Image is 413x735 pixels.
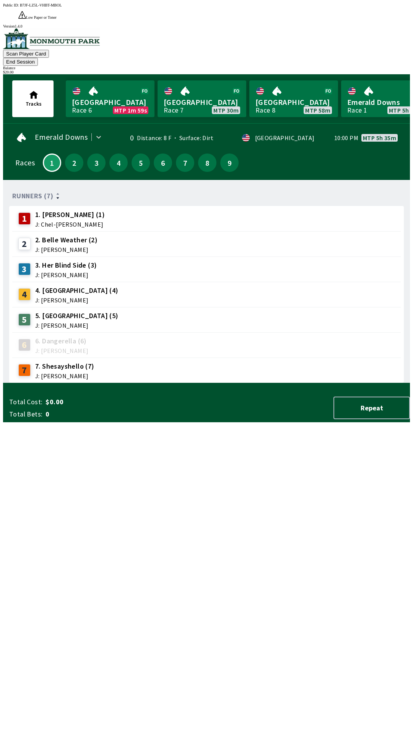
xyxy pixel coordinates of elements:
span: 0 [46,410,166,419]
span: J: [PERSON_NAME] [35,272,97,278]
button: 6 [154,154,172,172]
span: Tracks [26,100,42,107]
div: Race 8 [255,107,275,113]
img: venue logo [3,28,100,49]
span: Emerald Downs [35,134,88,140]
div: 1 [18,212,31,225]
div: 3 [18,263,31,275]
div: Race 7 [164,107,184,113]
span: Runners (7) [12,193,53,199]
span: 7 [178,160,192,165]
div: Version 1.4.0 [3,24,410,28]
span: $0.00 [46,397,166,407]
button: 3 [87,154,106,172]
span: J: [PERSON_NAME] [35,373,94,379]
span: 1. [PERSON_NAME] (1) [35,210,105,220]
span: [GEOGRAPHIC_DATA] [72,97,148,107]
a: [GEOGRAPHIC_DATA]Race 7MTP 30m [158,80,246,117]
div: 6 [18,339,31,351]
button: 2 [65,154,83,172]
span: Total Cost: [9,397,42,407]
button: 7 [176,154,194,172]
span: MTP 30m [213,107,239,113]
button: Scan Player Card [3,50,49,58]
div: 7 [18,364,31,376]
div: Races [15,160,35,166]
button: End Session [3,58,38,66]
button: 5 [132,154,150,172]
span: 6. Dangerella (6) [35,336,88,346]
button: 9 [220,154,239,172]
div: Race 1 [347,107,367,113]
button: 4 [109,154,128,172]
div: Balance [3,66,410,70]
span: 3. Her Blind Side (3) [35,260,97,270]
button: Tracks [12,80,54,117]
span: 5. [GEOGRAPHIC_DATA] (5) [35,311,119,321]
a: [GEOGRAPHIC_DATA]Race 8MTP 58m [249,80,338,117]
div: $ 20.00 [3,70,410,74]
button: 1 [43,154,61,172]
div: 4 [18,288,31,301]
a: [GEOGRAPHIC_DATA]Race 6MTP 1m 59s [66,80,154,117]
span: J: [PERSON_NAME] [35,297,119,303]
span: 7. Shesayshello (7) [35,361,94,371]
span: 3 [89,160,104,165]
span: Low Paper or Toner [26,15,57,20]
span: Total Bets: [9,410,42,419]
span: MTP 1m 59s [114,107,147,113]
div: 5 [18,314,31,326]
span: [GEOGRAPHIC_DATA] [164,97,240,107]
span: Surface: Dirt [171,134,213,142]
div: 2 [18,238,31,250]
span: [GEOGRAPHIC_DATA] [255,97,332,107]
span: 5 [133,160,148,165]
span: J: [PERSON_NAME] [35,322,119,328]
span: Distance: 8 F [137,134,171,142]
span: J: [PERSON_NAME] [35,348,88,354]
span: 2. Belle Weather (2) [35,235,98,245]
span: Repeat [340,403,403,412]
span: 6 [156,160,170,165]
span: B7JF-LZ5L-VHBT-MBOL [20,3,62,7]
span: 8 [200,160,215,165]
button: 8 [198,154,216,172]
span: 1 [46,161,59,165]
span: 2 [67,160,81,165]
div: [GEOGRAPHIC_DATA] [255,135,315,141]
div: Race 6 [72,107,92,113]
span: 9 [222,160,237,165]
span: J: Chel-[PERSON_NAME] [35,221,105,227]
button: Repeat [333,397,410,419]
span: 4. [GEOGRAPHIC_DATA] (4) [35,286,119,296]
span: MTP 5h 35m [363,135,396,141]
span: 4 [111,160,126,165]
div: Public ID: [3,3,410,7]
span: 10:00 PM [334,135,358,141]
span: J: [PERSON_NAME] [35,247,98,253]
div: 0 [118,135,134,141]
div: Runners (7) [12,192,401,200]
span: MTP 58m [305,107,330,113]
